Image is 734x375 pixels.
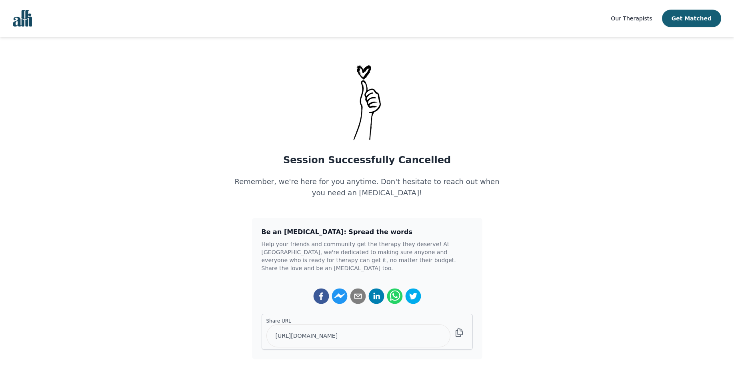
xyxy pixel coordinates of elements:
span: Our Therapists [611,15,652,22]
a: Our Therapists [611,14,652,23]
h3: Be an [MEDICAL_DATA]: Spread the words [262,227,473,237]
button: linkedin [368,288,384,304]
button: twitter [405,288,421,304]
img: alli logo [13,10,32,27]
p: Help your friends and community get the therapy they deserve! At [GEOGRAPHIC_DATA], we're dedicat... [262,240,473,272]
button: facebook [313,288,329,304]
img: Thank-You-_1_uatste.png [347,62,388,141]
p: Remember, we're here for you anytime. Don't hesitate to reach out when you need an [MEDICAL_DATA]! [233,176,502,199]
button: whatsapp [387,288,403,304]
label: Share URL [266,318,450,324]
button: facebookmessenger [332,288,348,304]
h1: Session Successfully Cancelled [233,154,502,166]
button: Get Matched [662,10,721,27]
button: email [350,288,366,304]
